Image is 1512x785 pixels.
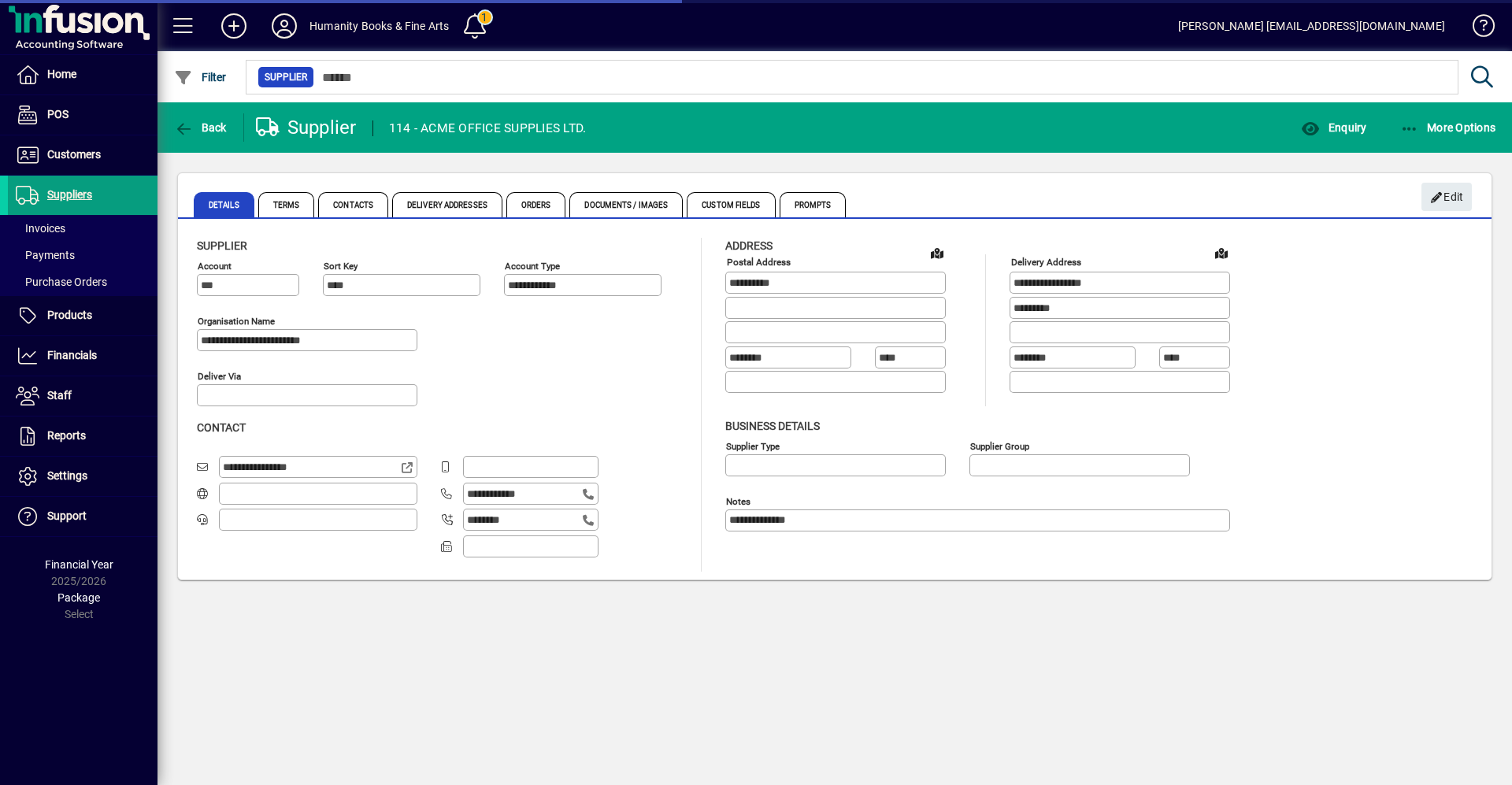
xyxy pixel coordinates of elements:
a: View on map [1209,240,1234,265]
a: Financials [8,336,157,376]
a: Settings [8,457,157,496]
span: Contact [197,421,246,434]
mat-label: Account [198,261,232,272]
span: Home [47,68,76,80]
span: POS [47,108,69,120]
span: More Options [1400,121,1496,134]
span: Edit [1430,184,1464,210]
a: Customers [8,135,157,175]
a: Support [8,497,157,536]
span: Details [194,192,254,217]
span: Back [174,121,227,134]
span: Payments [16,249,75,261]
span: Financial Year [45,558,113,571]
span: Documents / Images [569,192,683,217]
div: 114 - ACME OFFICE SUPPLIES LTD. [389,116,587,141]
button: Enquiry [1297,113,1370,142]
span: Financials [47,349,97,361]
button: Filter [170,63,231,91]
button: Back [170,113,231,142]
span: Contacts [318,192,388,217]
mat-label: Sort key [324,261,358,272]
span: Settings [47,469,87,482]
a: Staff [8,376,157,416]
span: Support [47,509,87,522]
span: Delivery Addresses [392,192,502,217]
div: Humanity Books & Fine Arts [309,13,450,39]
button: Edit [1421,183,1472,211]
mat-label: Account Type [505,261,560,272]
mat-label: Notes [726,495,750,506]
span: Purchase Orders [16,276,107,288]
span: Package [57,591,100,604]
button: Profile [259,12,309,40]
app-page-header-button: Back [157,113,244,142]
a: View on map [925,240,950,265]
a: Payments [8,242,157,268]
span: Suppliers [47,188,92,201]
span: Reports [47,429,86,442]
div: Supplier [256,115,357,140]
span: Customers [47,148,101,161]
a: Invoices [8,215,157,242]
a: Knowledge Base [1461,3,1492,54]
a: POS [8,95,157,135]
mat-label: Supplier group [970,440,1029,451]
mat-label: Supplier type [726,440,780,451]
span: Products [47,309,92,321]
span: Enquiry [1301,121,1366,134]
button: Add [209,12,259,40]
a: Products [8,296,157,335]
span: Invoices [16,222,65,235]
span: Terms [258,192,315,217]
mat-label: Deliver via [198,371,241,382]
span: Filter [174,71,227,83]
button: More Options [1396,113,1500,142]
span: Orders [506,192,566,217]
span: Address [725,239,773,252]
span: Supplier [265,69,307,85]
div: [PERSON_NAME] [EMAIL_ADDRESS][DOMAIN_NAME] [1178,13,1445,39]
span: Business details [725,420,820,432]
span: Staff [47,389,72,402]
a: Home [8,55,157,94]
mat-label: Organisation name [198,316,275,327]
span: Supplier [197,239,247,252]
a: Reports [8,417,157,456]
a: Purchase Orders [8,268,157,295]
span: Custom Fields [687,192,775,217]
span: Prompts [780,192,847,217]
